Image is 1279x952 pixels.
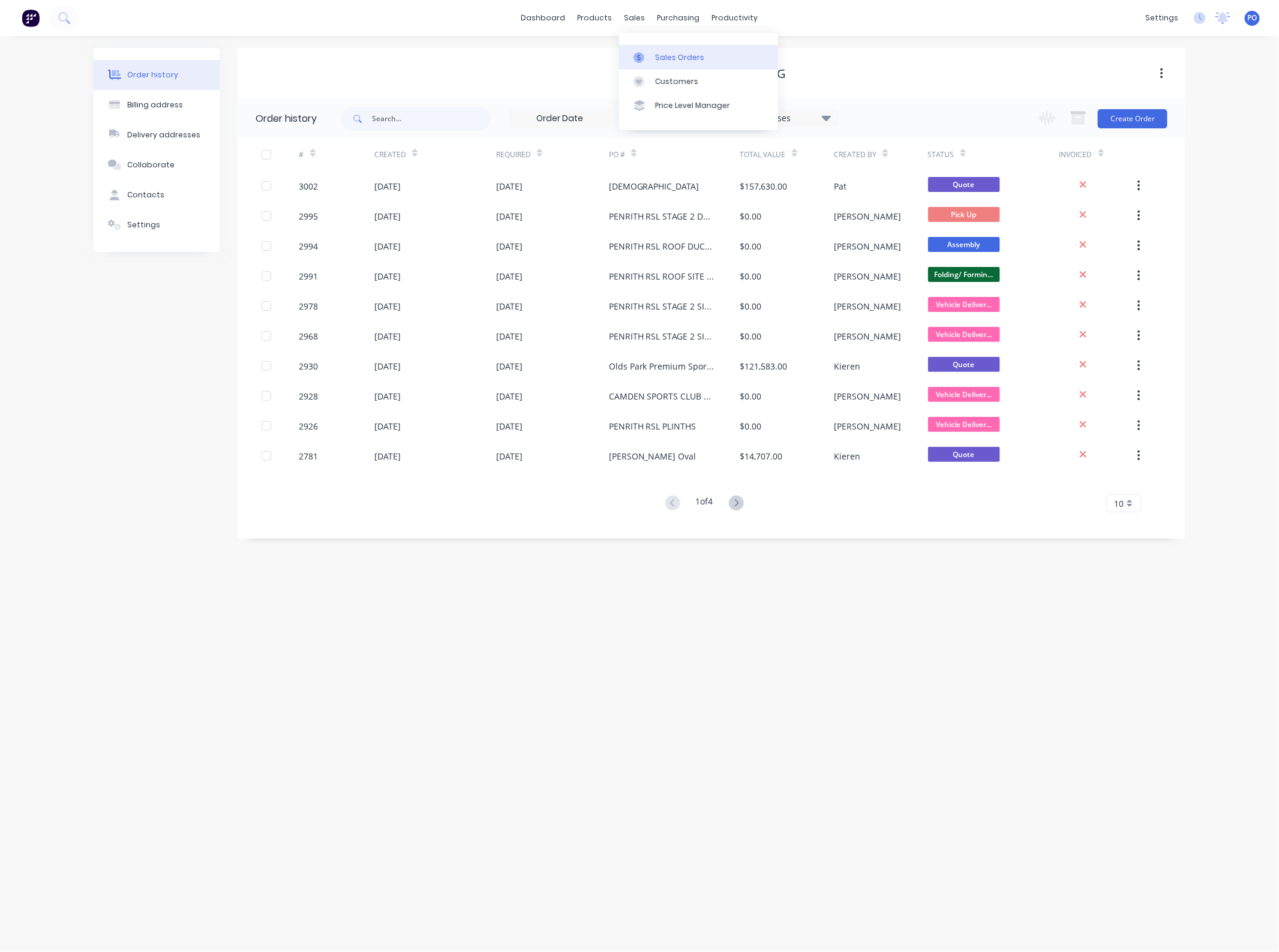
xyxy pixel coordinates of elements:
[299,360,319,373] div: 2930
[496,360,523,373] div: [DATE]
[127,130,200,140] div: Delivery addresses
[609,450,696,463] div: [PERSON_NAME] Oval
[655,100,730,111] div: Price Level Manager
[256,112,317,126] div: Order history
[834,149,876,160] div: Created By
[834,330,901,343] div: [PERSON_NAME]
[609,420,696,433] div: PENRITH RSL PLINTHS
[299,390,319,403] div: 2928
[740,450,783,463] div: $14,707.00
[374,240,401,253] div: [DATE]
[496,270,523,283] div: [DATE]
[94,60,220,90] button: Order history
[127,70,178,80] div: Order history
[609,240,716,253] div: PENRITH RSL ROOF DUCT SITE MEASURE
[299,300,319,313] div: 2978
[22,9,40,27] img: Factory
[496,138,609,171] div: Required
[740,420,762,433] div: $0.00
[619,9,651,27] div: sales
[928,207,1000,222] span: Pick Up
[651,9,706,27] div: purchasing
[834,390,901,403] div: [PERSON_NAME]
[496,149,531,160] div: Required
[509,110,610,128] input: Order Date
[372,107,491,131] input: Search...
[572,9,619,27] div: products
[374,420,401,433] div: [DATE]
[299,450,319,463] div: 2781
[834,210,901,223] div: [PERSON_NAME]
[496,330,523,343] div: [DATE]
[374,360,401,373] div: [DATE]
[696,495,713,512] div: 1 of 4
[619,70,778,94] a: Customers
[928,417,1000,432] span: Vehicle Deliver...
[374,149,406,160] div: Created
[1098,109,1167,128] button: Create Order
[127,100,183,110] div: Billing address
[834,270,901,283] div: [PERSON_NAME]
[496,390,523,403] div: [DATE]
[1139,9,1184,27] div: settings
[609,180,699,193] div: [DEMOGRAPHIC_DATA]
[834,450,860,463] div: Kieren
[1248,13,1257,23] span: PO
[1059,149,1092,160] div: Invoiced
[834,240,901,253] div: [PERSON_NAME]
[374,450,401,463] div: [DATE]
[740,390,762,403] div: $0.00
[299,240,319,253] div: 2994
[609,300,716,313] div: PENRITH RSL STAGE 2 SITE MEASURE
[740,360,788,373] div: $121,583.00
[496,420,523,433] div: [DATE]
[374,390,401,403] div: [DATE]
[740,149,786,160] div: Total Value
[928,447,1000,462] span: Quote
[299,180,319,193] div: 3002
[374,270,401,283] div: [DATE]
[928,327,1000,342] span: Vehicle Deliver...
[496,240,523,253] div: [DATE]
[740,300,762,313] div: $0.00
[374,300,401,313] div: [DATE]
[928,387,1000,402] span: Vehicle Deliver...
[609,330,716,343] div: PENRITH RSL STAGE 2 SITE MEASURES
[94,180,220,210] button: Contacts
[834,300,901,313] div: [PERSON_NAME]
[655,52,704,63] div: Sales Orders
[928,237,1000,252] span: Assembly
[1059,138,1134,171] div: Invoiced
[928,267,1000,282] span: Folding/ Formin...
[374,180,401,193] div: [DATE]
[1114,497,1124,510] span: 10
[496,300,523,313] div: [DATE]
[299,210,319,223] div: 2995
[928,177,1000,192] span: Quote
[740,138,834,171] div: Total Value
[928,357,1000,372] span: Quote
[609,138,740,171] div: PO #
[740,240,762,253] div: $0.00
[928,149,954,160] div: Status
[299,138,374,171] div: #
[740,270,762,283] div: $0.00
[737,112,838,125] div: 18 Statuses
[515,9,572,27] a: dashboard
[619,45,778,69] a: Sales Orders
[928,297,1000,312] span: Vehicle Deliver...
[374,210,401,223] div: [DATE]
[94,120,220,150] button: Delivery addresses
[496,180,523,193] div: [DATE]
[374,138,496,171] div: Created
[94,210,220,240] button: Settings
[834,420,901,433] div: [PERSON_NAME]
[127,220,160,230] div: Settings
[928,138,1059,171] div: Status
[127,190,164,200] div: Contacts
[94,90,220,120] button: Billing address
[299,330,319,343] div: 2968
[619,94,778,118] a: Price Level Manager
[609,360,716,373] div: Olds Park Premium Sporting Facility
[299,149,304,160] div: #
